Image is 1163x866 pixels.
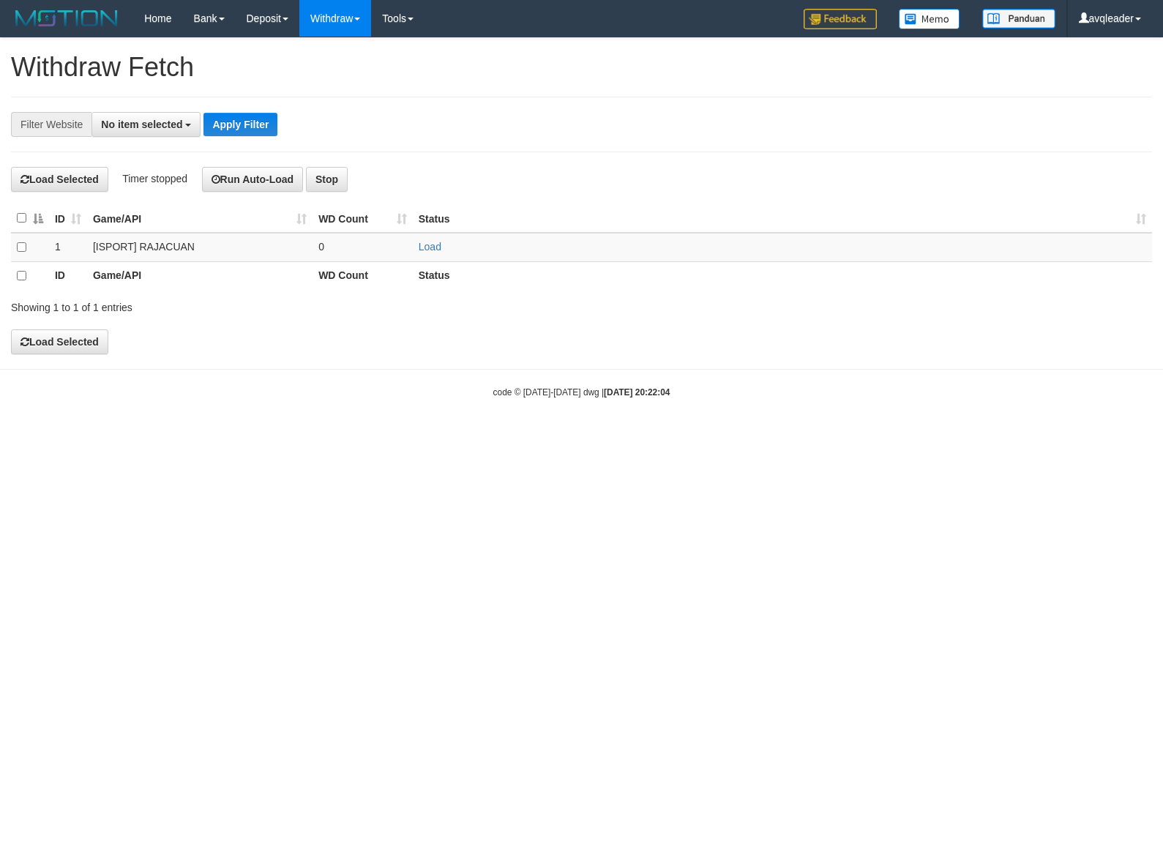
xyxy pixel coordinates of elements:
td: [ISPORT] RAJACUAN [87,233,313,262]
th: Status: activate to sort column ascending [413,204,1152,233]
strong: [DATE] 20:22:04 [604,387,670,397]
th: Game/API: activate to sort column ascending [87,204,313,233]
button: Stop [306,167,348,192]
th: WD Count [313,261,413,290]
img: Button%20Memo.svg [899,9,960,29]
span: 0 [318,241,324,253]
button: Load Selected [11,167,108,192]
div: Showing 1 to 1 of 1 entries [11,294,474,315]
th: Status [413,261,1152,290]
span: Timer stopped [122,173,187,184]
small: code © [DATE]-[DATE] dwg | [493,387,670,397]
button: Run Auto-Load [202,167,304,192]
th: ID: activate to sort column ascending [49,204,87,233]
span: No item selected [101,119,182,130]
img: Feedback.jpg [804,9,877,29]
th: ID [49,261,87,290]
a: Load [419,241,441,253]
button: Load Selected [11,329,108,354]
img: MOTION_logo.png [11,7,122,29]
td: 1 [49,233,87,262]
button: Apply Filter [203,113,277,136]
th: Game/API [87,261,313,290]
button: No item selected [91,112,201,137]
h1: Withdraw Fetch [11,53,1152,82]
div: Filter Website [11,112,91,137]
img: panduan.png [982,9,1055,29]
th: WD Count: activate to sort column ascending [313,204,413,233]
